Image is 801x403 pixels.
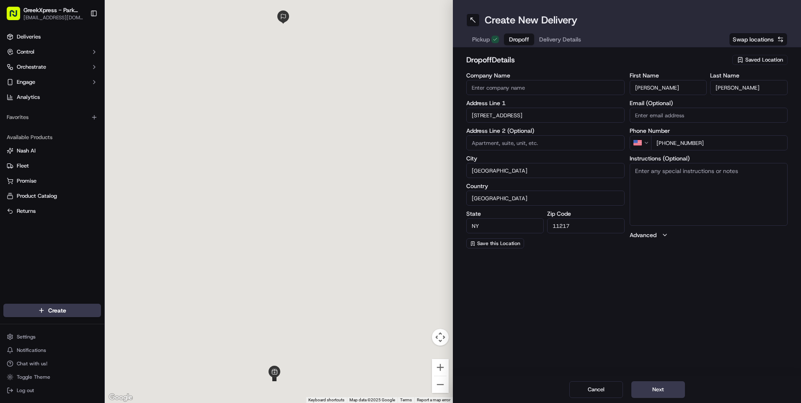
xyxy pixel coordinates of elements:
img: Google [107,392,134,403]
span: Delivery Details [539,35,581,44]
span: Product Catalog [17,192,57,200]
button: Product Catalog [3,189,101,203]
button: Map camera controls [432,329,449,346]
span: Dropoff [509,35,529,44]
label: Email (Optional) [630,100,788,106]
span: Control [17,48,34,56]
input: Enter address [466,108,625,123]
div: Available Products [3,131,101,144]
a: Report a map error [417,398,450,402]
button: Start new chat [142,83,152,93]
img: Brigitte Vinadas [8,122,22,135]
div: 📗 [8,165,15,172]
span: Toggle Theme [17,374,50,380]
button: Nash AI [3,144,101,158]
input: Enter first name [630,80,707,95]
span: Nash AI [17,147,36,155]
button: Create [3,304,101,317]
span: [PERSON_NAME] [26,130,68,137]
label: Advanced [630,231,656,239]
a: 📗Knowledge Base [5,161,67,176]
input: Enter company name [466,80,625,95]
label: State [466,211,544,217]
img: 1736555255976-a54dd68f-1ca7-489b-9aae-adbdc363a1c4 [17,130,23,137]
button: Fleet [3,159,101,173]
button: Zoom in [432,359,449,376]
span: [DATE] [74,130,91,137]
a: Product Catalog [7,192,98,200]
input: Enter state [466,218,544,233]
span: Chat with us! [17,360,47,367]
label: First Name [630,72,707,78]
button: Save this Location [466,238,524,248]
button: Advanced [630,231,788,239]
img: Nash [8,8,25,25]
input: Enter city [466,163,625,178]
span: Orchestrate [17,63,46,71]
p: Welcome 👋 [8,34,152,47]
a: Deliveries [3,30,101,44]
a: Analytics [3,90,101,104]
button: Saved Location [732,54,788,66]
img: 8016278978528_b943e370aa5ada12b00a_72.png [18,80,33,95]
span: Create [48,306,66,315]
div: Past conversations [8,109,56,116]
span: Pylon [83,185,101,191]
label: City [466,155,625,161]
button: GreekXpress - Park Slope[EMAIL_ADDRESS][DOMAIN_NAME] [3,3,87,23]
input: Enter last name [710,80,788,95]
span: Saved Location [745,56,783,64]
span: • [70,130,72,137]
input: Enter country [466,191,625,206]
a: Open this area in Google Maps (opens a new window) [107,392,134,403]
button: Zoom out [432,376,449,393]
a: Fleet [7,162,98,170]
span: Save this Location [477,240,520,247]
span: Settings [17,333,36,340]
button: GreekXpress - Park Slope [23,6,83,14]
input: Enter zip code [547,218,625,233]
label: Phone Number [630,128,788,134]
span: Notifications [17,347,46,354]
a: Nash AI [7,147,98,155]
button: Toggle Theme [3,371,101,383]
a: Promise [7,177,98,185]
button: Control [3,45,101,59]
button: Orchestrate [3,60,101,74]
div: Favorites [3,111,101,124]
button: Cancel [569,381,623,398]
button: Promise [3,174,101,188]
label: Address Line 2 (Optional) [466,128,625,134]
div: Start new chat [38,80,137,88]
button: Chat with us! [3,358,101,369]
div: 💻 [71,165,78,172]
input: Enter email address [630,108,788,123]
span: Analytics [17,93,40,101]
span: Log out [17,387,34,394]
span: Swap locations [733,35,774,44]
button: Notifications [3,344,101,356]
input: Enter phone number [651,135,788,150]
button: Log out [3,385,101,396]
button: Swap locations [729,33,788,46]
span: Map data ©2025 Google [349,398,395,402]
button: Engage [3,75,101,89]
span: Pickup [472,35,490,44]
a: Returns [7,207,98,215]
button: [EMAIL_ADDRESS][DOMAIN_NAME] [23,14,83,21]
span: Fleet [17,162,29,170]
label: Address Line 1 [466,100,625,106]
img: 1736555255976-a54dd68f-1ca7-489b-9aae-adbdc363a1c4 [8,80,23,95]
input: Got a question? Start typing here... [22,54,151,63]
label: Instructions (Optional) [630,155,788,161]
a: Terms (opens in new tab) [400,398,412,402]
h1: Create New Delivery [485,13,577,27]
label: Last Name [710,72,788,78]
span: Promise [17,177,36,185]
a: 💻API Documentation [67,161,138,176]
div: We're available if you need us! [38,88,115,95]
h2: dropoff Details [466,54,727,66]
label: Country [466,183,625,189]
button: See all [130,107,152,117]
